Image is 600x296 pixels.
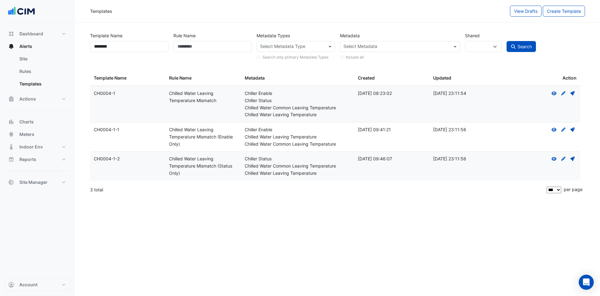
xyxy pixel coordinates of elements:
span: per page [564,187,582,192]
div: [DATE] 23:11:56 [433,155,501,163]
fa-icon: Deploy [570,127,575,132]
label: Metadata Types [257,30,290,41]
img: Company Logo [7,5,36,18]
div: Chilled Water Leaving Temperature Mismatch [169,90,237,104]
button: Dashboard [5,28,70,40]
button: Create Template [543,6,585,17]
app-icon: Meters [8,131,14,138]
span: Dashboard [19,31,43,37]
span: Alerts [19,43,32,49]
app-icon: Actions [8,96,14,102]
fa-icon: View [551,127,557,132]
div: Chiller Status [245,97,350,104]
div: [DATE] 08:23:02 [358,90,426,97]
fa-icon: View [551,91,557,96]
fa-icon: View [551,156,557,161]
a: Templates [14,78,70,90]
span: Metadata [245,75,265,80]
div: [DATE] 23:11:54 [433,90,501,97]
span: Meters [19,131,34,138]
div: 3 total [90,182,545,198]
div: Chilled Water Leaving Temperature [245,133,350,141]
div: Chilled Water Common Leaving Temperature [245,104,350,112]
div: Alerts [5,53,70,93]
div: Chilled Water Common Leaving Temperature [245,141,350,148]
button: Meters [5,128,70,141]
div: Chilled Water Leaving Temperature [245,111,350,118]
button: Charts [5,116,70,128]
button: View Drafts [510,6,542,17]
span: View Drafts [514,8,537,14]
fa-icon: Create Draft - to edit a template, you first need to create a draft, and then submit it for appro... [561,91,566,96]
div: Chiller Enable [245,126,350,133]
span: Action [562,75,577,82]
fa-icon: Create Draft - to edit a template, you first need to create a draft, and then submit it for appro... [561,156,566,161]
div: Chilled Water Leaving Temperature Mismatch (Enable Only) [169,126,237,148]
span: Reports [19,156,36,163]
app-icon: Charts [8,119,14,125]
app-icon: Site Manager [8,179,14,185]
div: Select Metadata Type [259,43,305,51]
div: [DATE] 09:41:21 [358,126,426,133]
span: Site Manager [19,179,47,185]
button: Indoor Env [5,141,70,153]
div: Chiller Status [245,155,350,163]
app-icon: Dashboard [8,31,14,37]
div: Chilled Water Common Leaving Temperature [245,163,350,170]
label: Metadata [340,30,360,41]
a: Site [14,53,70,65]
fa-icon: Create Draft - to edit a template, you first need to create a draft, and then submit it for appro... [561,127,566,132]
button: Alerts [5,40,70,53]
span: Indoor Env [19,144,43,150]
div: CH0004-1-1 [94,126,162,133]
div: Templates [90,8,112,14]
span: Actions [19,96,36,102]
span: Rule Name [169,75,192,80]
button: Search [507,41,536,52]
div: Select Metadata [342,43,377,51]
button: Actions [5,93,70,105]
label: Template Name [90,30,122,41]
label: Include all [346,55,364,60]
span: Create Template [547,8,581,14]
label: Shared [465,30,480,41]
div: Chiller Enable [245,90,350,97]
label: Rule Name [173,30,196,41]
button: Site Manager [5,176,70,189]
span: Created [358,75,375,80]
app-icon: Reports [8,156,14,163]
div: Chilled Water Leaving Temperature Mismatch (Status Only) [169,155,237,177]
div: Open Intercom Messenger [579,275,594,290]
div: CH0004-1 [94,90,162,97]
a: Rules [14,65,70,78]
app-icon: Alerts [8,43,14,49]
span: Updated [433,75,451,80]
div: Chilled Water Leaving Temperature [245,170,350,177]
app-icon: Indoor Env [8,144,14,150]
div: [DATE] 23:11:56 [433,126,501,133]
button: Reports [5,153,70,166]
span: Charts [19,119,34,125]
div: CH0004-1-2 [94,155,162,163]
span: Template Name [94,75,127,80]
span: Account [19,282,37,288]
fa-icon: Deploy [570,156,575,161]
span: Search [517,44,532,49]
fa-icon: Deploy [570,91,575,96]
button: Account [5,278,70,291]
div: [DATE] 09:46:07 [358,155,426,163]
label: Search only primary Metadata Types [262,55,328,60]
